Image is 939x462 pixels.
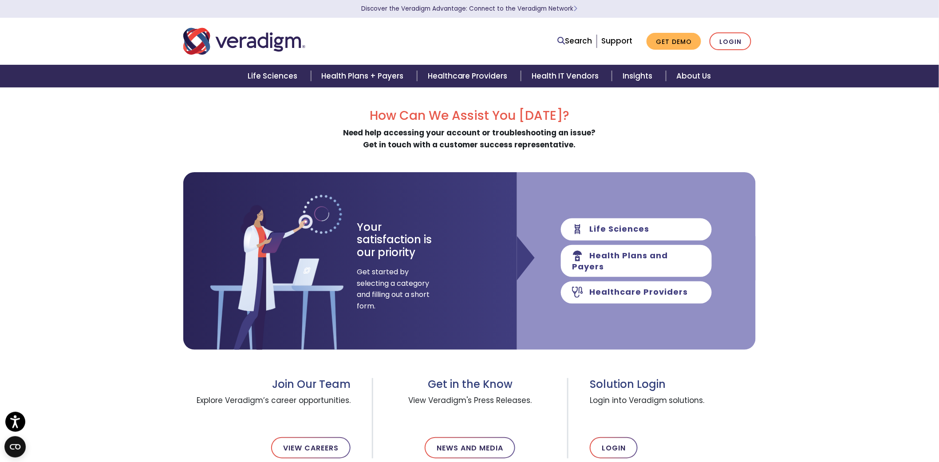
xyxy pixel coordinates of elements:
strong: Need help accessing your account or troubleshooting an issue? Get in touch with a customer succes... [343,127,596,150]
img: Veradigm logo [183,27,305,56]
h3: Get in the Know [395,378,546,391]
a: Login [590,437,638,458]
a: Healthcare Providers [417,65,521,87]
a: Health IT Vendors [521,65,612,87]
a: Search [557,35,592,47]
a: Support [601,36,632,46]
iframe: Drift Chat Widget [769,399,928,451]
a: Discover the Veradigm Advantage: Connect to the Veradigm NetworkLearn More [362,4,578,13]
span: Explore Veradigm’s career opportunities. [183,391,351,423]
a: About Us [666,65,722,87]
a: Life Sciences [237,65,311,87]
span: View Veradigm's Press Releases. [395,391,546,423]
a: News and Media [425,437,515,458]
button: Open CMP widget [4,436,26,458]
a: Get Demo [647,33,701,50]
span: Learn More [574,4,578,13]
span: Get started by selecting a category and filling out a short form. [357,266,430,312]
h2: How Can We Assist You [DATE]? [183,108,756,123]
a: Health Plans + Payers [311,65,417,87]
a: Insights [612,65,666,87]
h3: Your satisfaction is our priority [357,221,448,259]
a: View Careers [271,437,351,458]
h3: Join Our Team [183,378,351,391]
h3: Solution Login [590,378,756,391]
a: Login [710,32,751,51]
span: Login into Veradigm solutions. [590,391,756,423]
